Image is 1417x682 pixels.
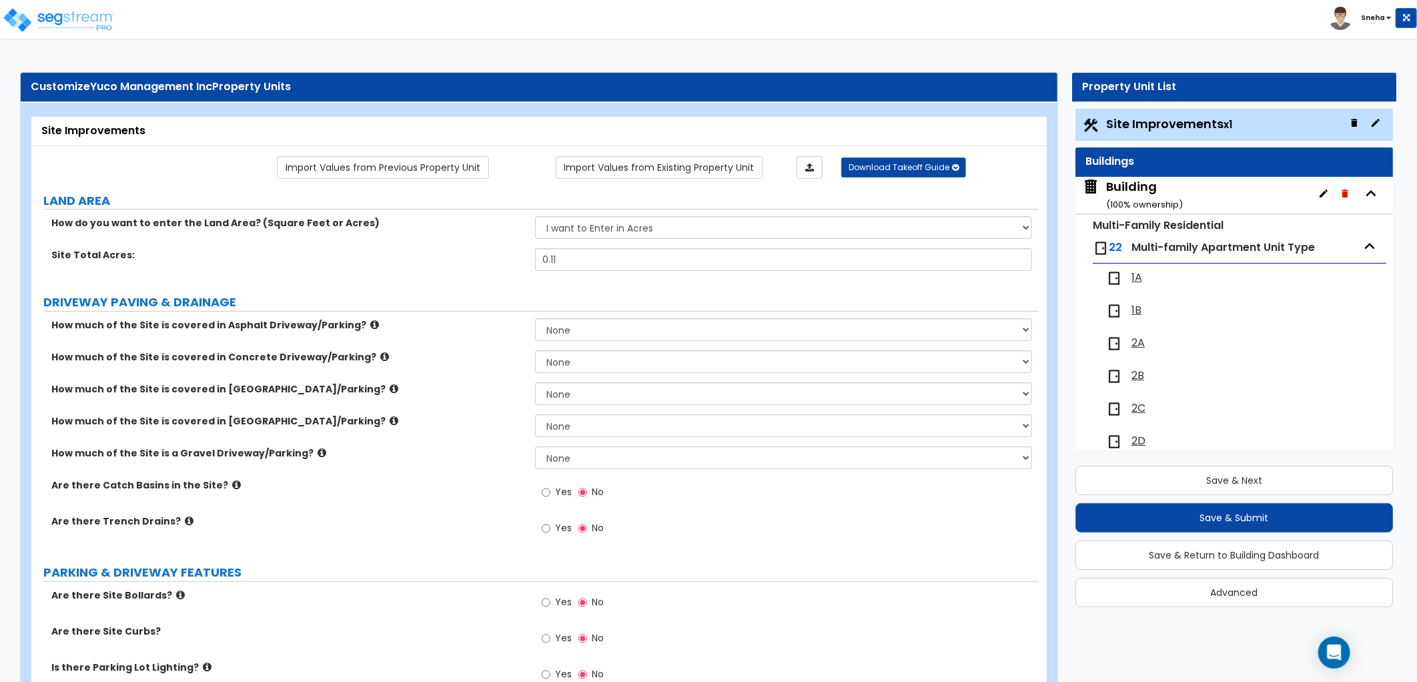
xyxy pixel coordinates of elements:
[1082,178,1183,212] span: Building
[1106,368,1122,384] img: door.png
[90,79,212,94] span: Yuco Management Inc
[555,631,572,645] span: Yes
[1106,303,1122,319] img: door.png
[318,448,326,458] i: click for more info!
[797,156,823,179] a: Import the dynamic attributes value through Excel sheet
[578,521,587,536] input: No
[43,564,1039,581] label: PARKING & DRIVEWAY FEATURES
[542,631,550,646] input: Yes
[1075,466,1393,495] button: Save & Next
[51,248,525,262] label: Site Total Acres:
[51,216,525,230] label: How do you want to enter the Land Area? (Square Feet or Acres)
[1082,178,1099,196] img: building.svg
[555,667,572,681] span: Yes
[555,521,572,535] span: Yes
[203,662,211,672] i: click for more info!
[1082,117,1099,134] img: Construction.png
[51,589,525,602] label: Are there Site Bollards?
[1131,368,1144,384] span: 2B
[1085,154,1383,169] div: Buildings
[51,350,525,364] label: How much of the Site is covered in Concrete Driveway/Parking?
[542,521,550,536] input: Yes
[542,667,550,682] input: Yes
[1075,541,1393,570] button: Save & Return to Building Dashboard
[51,318,525,332] label: How much of the Site is covered in Asphalt Driveway/Parking?
[1106,434,1122,450] img: door.png
[390,416,398,426] i: click for more info!
[370,320,379,330] i: click for more info!
[578,595,587,610] input: No
[556,156,763,179] a: Import the dynamic attribute values from existing properties.
[555,595,572,609] span: Yes
[578,485,587,500] input: No
[380,352,389,362] i: click for more info!
[542,595,550,610] input: Yes
[592,521,604,535] span: No
[841,157,966,178] button: Download Takeoff Guide
[1106,336,1122,352] img: door.png
[592,667,604,681] span: No
[51,625,525,638] label: Are there Site Curbs?
[51,446,525,460] label: How much of the Site is a Gravel Driveway/Parking?
[849,161,949,173] span: Download Takeoff Guide
[277,156,489,179] a: Import the dynamic attribute values from previous properties.
[578,667,587,682] input: No
[1131,336,1145,351] span: 2A
[592,485,604,498] span: No
[51,414,525,428] label: How much of the Site is covered in [GEOGRAPHIC_DATA]/Parking?
[1106,115,1232,132] span: Site Improvements
[1131,270,1142,286] span: 1A
[1131,401,1145,416] span: 2C
[555,485,572,498] span: Yes
[185,516,193,526] i: click for more info!
[41,123,1037,139] div: Site Improvements
[1361,13,1385,23] b: Sneha
[1106,401,1122,417] img: door.png
[1106,198,1183,211] small: ( 100 % ownership)
[1224,117,1232,131] small: x1
[2,7,115,33] img: logo_pro_r.png
[31,79,1047,95] div: Customize Property Units
[1318,637,1350,669] div: Open Intercom Messenger
[578,631,587,646] input: No
[390,384,398,394] i: click for more info!
[232,480,241,490] i: click for more info!
[43,192,1039,210] label: LAND AREA
[1131,434,1145,449] span: 2D
[1093,240,1109,256] img: door.png
[51,661,525,674] label: Is there Parking Lot Lighting?
[1093,218,1224,233] small: Multi-Family Residential
[1131,303,1141,318] span: 1B
[1082,79,1386,95] div: Property Unit List
[542,485,550,500] input: Yes
[1106,270,1122,286] img: door.png
[51,382,525,396] label: How much of the Site is covered in [GEOGRAPHIC_DATA]/Parking?
[51,515,525,528] label: Are there Trench Drains?
[1106,178,1183,212] div: Building
[43,294,1039,311] label: DRIVEWAY PAVING & DRAINAGE
[176,590,185,600] i: click for more info!
[1329,7,1352,30] img: avatar.png
[51,478,525,492] label: Are there Catch Basins in the Site?
[1109,240,1122,255] span: 22
[1075,503,1393,533] button: Save & Submit
[592,595,604,609] span: No
[1075,578,1393,607] button: Advanced
[592,631,604,645] span: No
[1131,240,1315,255] span: Multi-family Apartment Unit Type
